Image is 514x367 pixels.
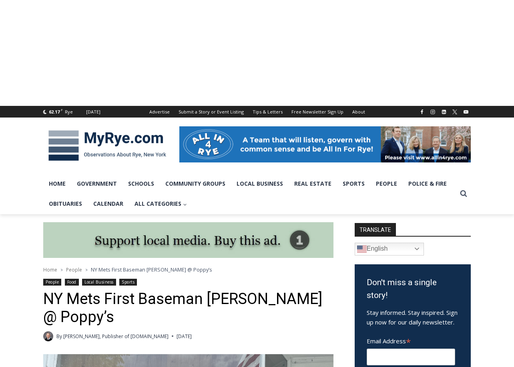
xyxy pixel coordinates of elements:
[43,174,456,214] nav: Primary Navigation
[403,174,452,194] a: Police & Fire
[357,244,367,254] img: en
[367,308,459,327] p: Stay informed. Stay inspired. Sign up now for our daily newsletter.
[56,333,62,340] span: By
[86,108,100,116] div: [DATE]
[248,106,287,118] a: Tips & Letters
[177,333,192,340] time: [DATE]
[49,109,60,115] span: 62.17
[65,279,79,286] a: Food
[43,125,171,166] img: MyRye.com
[231,174,289,194] a: Local Business
[71,174,122,194] a: Government
[439,107,449,117] a: Linkedin
[43,174,71,194] a: Home
[63,333,169,340] a: [PERSON_NAME], Publisher of [DOMAIN_NAME]
[370,174,403,194] a: People
[122,174,160,194] a: Schools
[85,267,88,273] span: >
[145,106,369,118] nav: Secondary Navigation
[456,187,471,201] button: View Search Form
[65,108,73,116] div: Rye
[367,333,455,347] label: Email Address
[367,276,459,302] h3: Don't miss a single story!
[337,174,370,194] a: Sports
[43,331,53,341] a: Author image
[43,290,333,326] h1: NY Mets First Baseman [PERSON_NAME] @ Poppy’s
[461,107,471,117] a: YouTube
[355,243,424,255] a: English
[287,106,348,118] a: Free Newsletter Sign Up
[119,279,137,286] a: Sports
[450,107,460,117] a: X
[88,194,129,214] a: Calendar
[61,107,63,112] span: F
[289,174,337,194] a: Real Estate
[160,174,231,194] a: Community Groups
[417,107,427,117] a: Facebook
[348,106,369,118] a: About
[43,266,333,274] nav: Breadcrumbs
[43,266,57,273] a: Home
[43,194,88,214] a: Obituaries
[145,106,174,118] a: Advertise
[60,267,63,273] span: >
[91,266,212,273] span: NY Mets First Baseman [PERSON_NAME] @ Poppy’s
[355,223,396,236] strong: TRANSLATE
[428,107,438,117] a: Instagram
[43,222,333,258] img: support local media, buy this ad
[179,126,471,162] img: All in for Rye
[135,199,187,208] span: All Categories
[82,279,116,286] a: Local Business
[174,106,248,118] a: Submit a Story or Event Listing
[129,194,193,214] a: All Categories
[66,266,82,273] a: People
[43,279,61,286] a: People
